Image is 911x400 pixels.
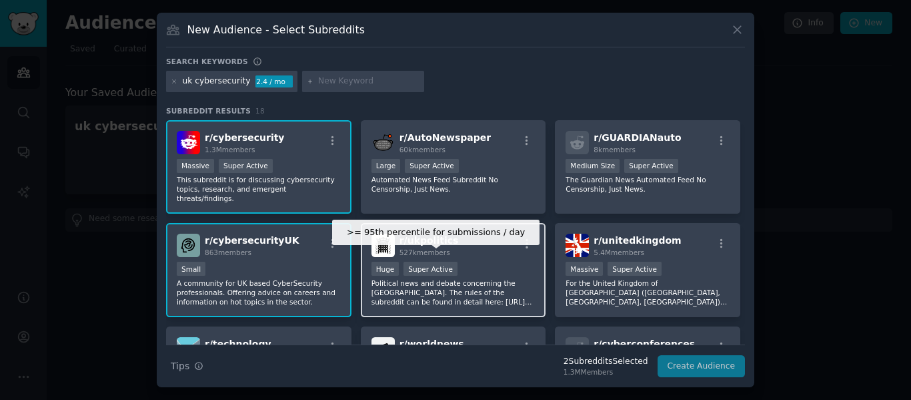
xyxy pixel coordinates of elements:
span: r/ unitedkingdom [594,235,681,246]
div: 2.4 / mo [255,75,293,87]
div: Huge [371,262,399,276]
span: r/ technology [205,339,271,349]
p: Automated News Feed Subreddit No Censorship, Just News. [371,175,536,194]
span: 863 members [205,248,251,256]
div: Super Active [608,262,662,276]
img: unitedkingdom [566,234,589,257]
span: 8k members [594,146,636,154]
input: New Keyword [318,75,419,87]
p: A community for UK based CyberSecurity professionals. Offering advice on careers and information ... [177,278,341,307]
span: 18 [255,107,265,115]
div: Super Active [624,159,678,173]
div: Super Active [219,159,273,173]
div: Super Active [405,159,459,173]
div: 1.3M Members [564,367,648,377]
p: Political news and debate concerning the [GEOGRAPHIC_DATA]. The rules of the subreddit can be fou... [371,278,536,307]
span: r/ cybersecurity [205,132,285,143]
div: Massive [566,262,603,276]
span: r/ cyberconferences [594,339,695,349]
img: worldnews [371,337,395,361]
p: The Guardian News Automated Feed No Censorship, Just News. [566,175,730,194]
img: cybersecurityUK [177,234,200,257]
span: Tips [171,359,189,373]
span: Subreddit Results [166,106,251,116]
span: r/ worldnews [399,339,464,349]
span: r/ AutoNewspaper [399,132,492,143]
span: 1.3M members [205,146,255,154]
h3: Search keywords [166,57,248,66]
h3: New Audience - Select Subreddits [187,23,365,37]
span: r/ GUARDIANauto [594,132,681,143]
span: 60k members [399,146,445,154]
div: Super Active [403,262,458,276]
img: AutoNewspaper [371,131,395,154]
img: technology [177,337,200,361]
span: 527k members [399,248,450,256]
div: Medium Size [566,159,620,173]
div: Large [371,159,401,173]
p: For the United Kingdom of [GEOGRAPHIC_DATA] ([GEOGRAPHIC_DATA], [GEOGRAPHIC_DATA], [GEOGRAPHIC_DA... [566,278,730,307]
img: ukpolitics [371,234,395,257]
p: This subreddit is for discussing cybersecurity topics, research, and emergent threats/findings. [177,175,341,203]
span: 5.4M members [594,248,644,256]
span: r/ cybersecurityUK [205,235,299,246]
div: uk cybersecurity [183,75,251,87]
div: Massive [177,159,214,173]
div: Small [177,262,205,276]
span: r/ ukpolitics [399,235,459,246]
img: cybersecurity [177,131,200,154]
button: Tips [166,355,208,378]
div: 2 Subreddit s Selected [564,356,648,368]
